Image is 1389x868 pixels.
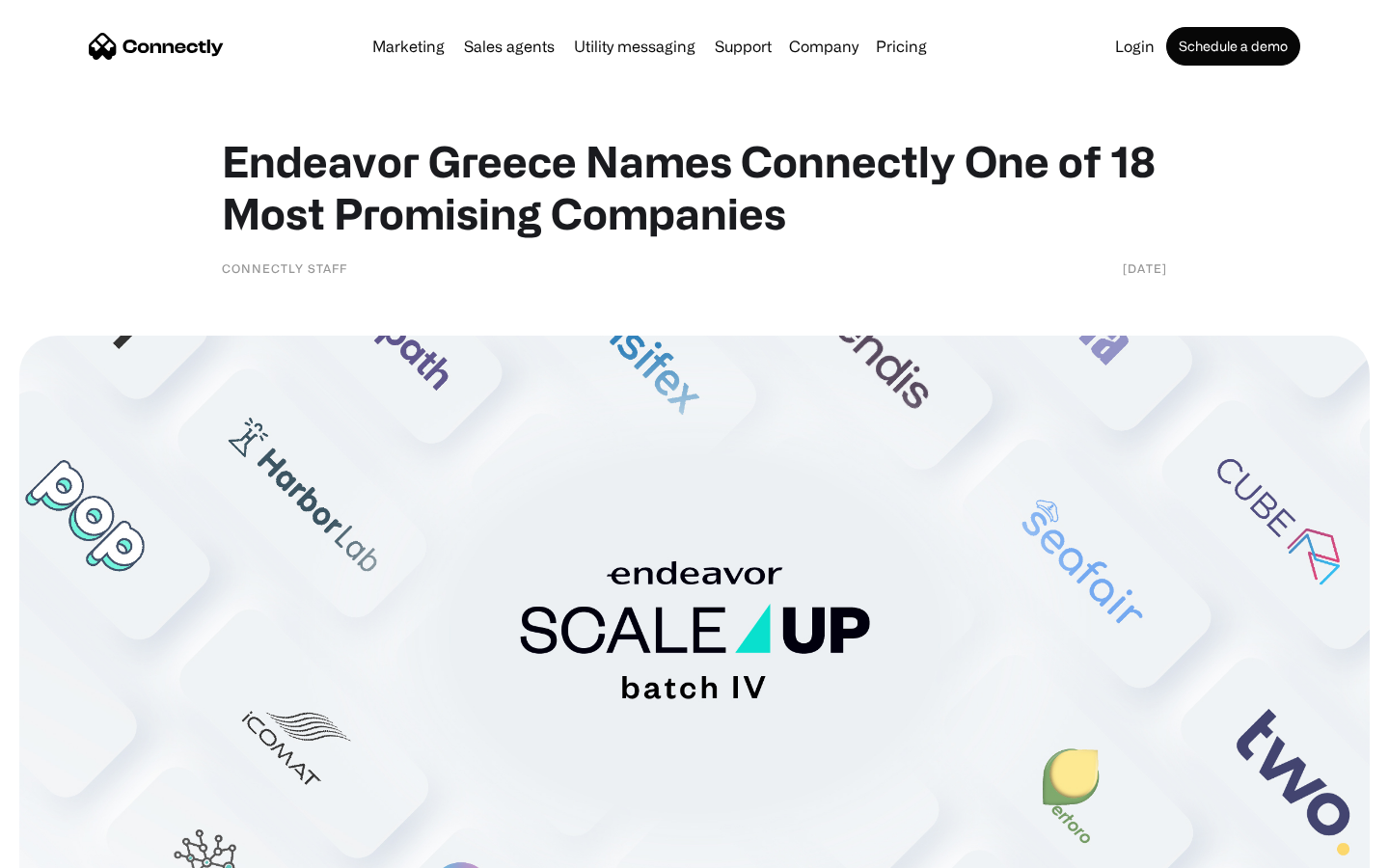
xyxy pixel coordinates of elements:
[19,834,116,861] aside: Language selected: English
[456,39,562,54] a: Sales agents
[39,834,116,861] ul: Language list
[1166,27,1300,66] a: Schedule a demo
[566,39,703,54] a: Utility messaging
[868,39,935,54] a: Pricing
[789,33,858,60] div: Company
[707,39,779,54] a: Support
[1107,39,1162,54] a: Login
[1123,258,1167,278] div: [DATE]
[365,39,452,54] a: Marketing
[222,258,347,278] div: Connectly Staff
[222,135,1167,239] h1: Endeavor Greece Names Connectly One of 18 Most Promising Companies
